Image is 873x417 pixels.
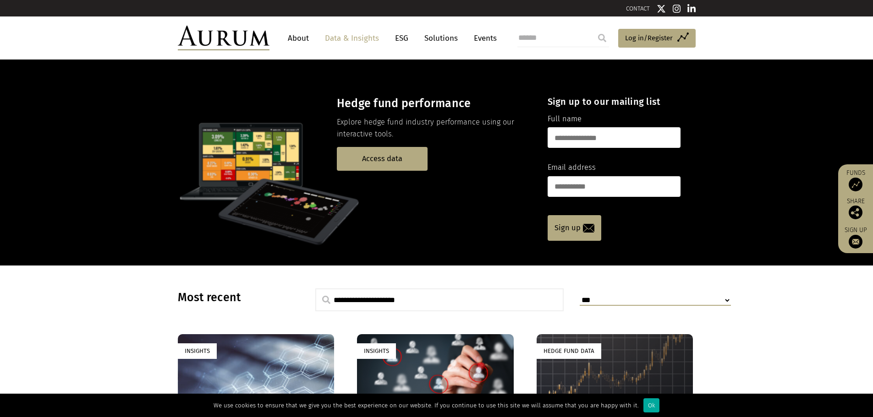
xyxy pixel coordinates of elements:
a: ESG [390,30,413,47]
a: About [283,30,313,47]
div: Share [843,198,868,219]
input: Submit [593,29,611,47]
a: Sign up [843,226,868,249]
a: CONTACT [626,5,650,12]
a: Events [469,30,497,47]
a: Access data [337,147,428,170]
a: Data & Insights [320,30,384,47]
img: Twitter icon [657,4,666,13]
label: Full name [548,113,582,125]
p: Explore hedge fund industry performance using our interactive tools. [337,116,532,141]
img: email-icon [583,224,594,233]
img: Sign up to our newsletter [849,235,862,249]
img: Instagram icon [673,4,681,13]
div: Ok [643,398,659,412]
h4: Sign up to our mailing list [548,96,681,107]
img: Access Funds [849,178,862,191]
div: Hedge Fund Data [537,343,601,358]
div: Insights [357,343,396,358]
a: Sign up [548,215,601,241]
h3: Most recent [178,291,292,304]
img: Aurum [178,26,269,50]
a: Log in/Register [618,29,696,48]
img: search.svg [322,296,330,304]
h3: Hedge fund performance [337,97,532,110]
img: Share this post [849,206,862,219]
label: Email address [548,162,596,173]
img: Linkedin icon [687,4,696,13]
span: Log in/Register [625,32,673,43]
div: Insights [178,343,217,358]
a: Solutions [420,30,462,47]
a: Funds [843,169,868,191]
